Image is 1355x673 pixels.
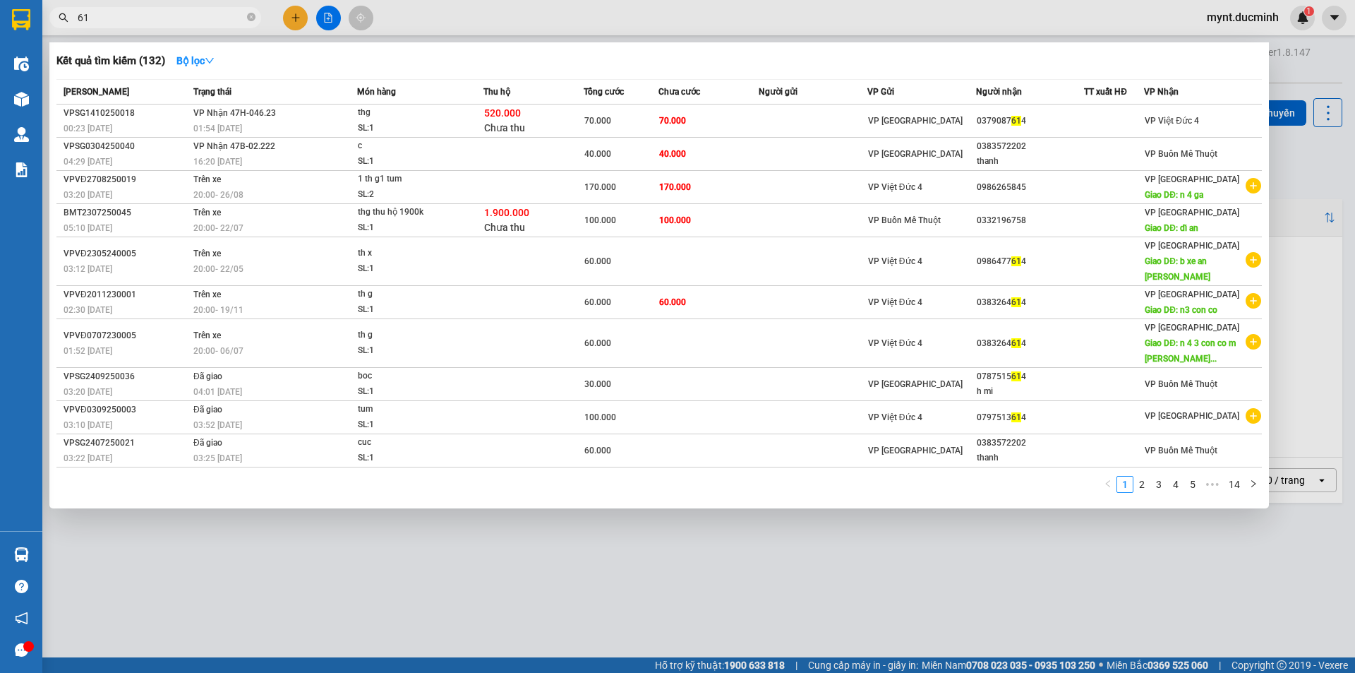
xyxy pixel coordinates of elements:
img: warehouse-icon [14,547,29,562]
span: Giao DĐ: b xe an [PERSON_NAME] [1145,256,1210,282]
span: 02:30 [DATE] [64,305,112,315]
span: 60.000 [584,256,611,266]
span: question-circle [15,580,28,593]
span: Trên xe [193,174,221,184]
img: warehouse-icon [14,56,29,71]
span: 60.000 [584,338,611,348]
span: VP [GEOGRAPHIC_DATA] [868,116,963,126]
span: 20:00 - 19/11 [193,305,243,315]
span: Món hàng [357,87,396,97]
span: 03:20 [DATE] [64,190,112,200]
span: Trên xe [193,208,221,218]
span: 60.000 [584,446,611,455]
span: 60.000 [584,297,611,307]
span: 01:54 [DATE] [193,124,242,133]
span: right [1249,480,1258,488]
span: close-circle [247,13,255,21]
li: 3 [1150,476,1167,493]
span: VP Gửi [867,87,894,97]
div: boc [358,369,464,384]
span: plus-circle [1246,408,1261,424]
span: Trên xe [193,290,221,299]
div: 0383264 4 [977,336,1084,351]
span: Giao DĐ: n3 con co [1145,305,1217,315]
div: 0379087 4 [977,114,1084,129]
div: SL: 1 [358,417,464,433]
div: SL: 1 [358,261,464,277]
span: 04:29 [DATE] [64,157,112,167]
div: VPSG2407250021 [64,436,189,451]
span: VP Việt Đức 4 [868,256,922,266]
div: cuc [358,435,464,451]
div: VPSG1410250018 [64,106,189,121]
span: VP [GEOGRAPHIC_DATA] [1145,174,1239,184]
button: right [1245,476,1262,493]
div: VPVĐ0707230005 [64,328,189,343]
span: 1.900.000 [484,207,529,218]
span: Thu hộ [483,87,510,97]
button: left [1100,476,1116,493]
span: 03:10 [DATE] [64,420,112,430]
div: SL: 1 [358,302,464,318]
a: 4 [1168,477,1184,492]
span: 03:25 [DATE] [193,453,242,463]
span: 61 [1011,297,1021,307]
span: Giao DĐ: n 4 ga [1145,190,1203,200]
div: SL: 1 [358,343,464,359]
span: Chưa thu [484,122,525,133]
span: 61 [1011,371,1021,381]
span: Tổng cước [584,87,624,97]
div: SL: 1 [358,384,464,400]
span: VP Việt Đức 4 [868,338,922,348]
div: thg thu hộ 1900k [358,205,464,220]
span: TT xuất HĐ [1084,87,1127,97]
span: VP Nhận [1144,87,1179,97]
span: VP Buôn Mê Thuột [868,215,941,225]
span: Giao DĐ: dĩ an [1145,223,1198,233]
span: 03:20 [DATE] [64,387,112,397]
img: solution-icon [14,162,29,177]
a: 2 [1134,477,1150,492]
span: VP [GEOGRAPHIC_DATA] [1145,241,1239,251]
span: Chưa cước [658,87,700,97]
span: Đã giao [193,405,222,415]
span: 30.000 [584,379,611,389]
span: plus-circle [1246,178,1261,193]
div: th g [358,328,464,343]
input: Tìm tên, số ĐT hoặc mã đơn [78,10,244,25]
span: 04:01 [DATE] [193,387,242,397]
span: 20:00 - 26/08 [193,190,243,200]
span: 100.000 [584,215,616,225]
span: VP Việt Đức 4 [1145,116,1199,126]
li: 14 [1224,476,1245,493]
img: warehouse-icon [14,92,29,107]
div: 0383264 4 [977,295,1084,310]
span: 05:10 [DATE] [64,223,112,233]
span: Người nhận [976,87,1022,97]
span: VP [GEOGRAPHIC_DATA] [868,446,963,455]
span: 61 [1011,256,1021,266]
span: Đã giao [193,371,222,381]
div: thg [358,105,464,121]
span: Trên xe [193,249,221,258]
span: VP Buôn Mê Thuột [1145,446,1217,455]
div: 0332196758 [977,213,1084,228]
span: VP Việt Đức 4 [868,297,922,307]
span: plus-circle [1246,334,1261,350]
li: 1 [1116,476,1133,493]
a: 5 [1185,477,1200,492]
span: down [205,56,215,66]
span: 03:12 [DATE] [64,264,112,274]
span: 170.000 [584,182,616,192]
span: plus-circle [1246,252,1261,268]
span: VP [GEOGRAPHIC_DATA] [1145,208,1239,218]
li: Previous Page [1100,476,1116,493]
span: 61 [1011,338,1021,348]
div: VPVĐ2708250019 [64,172,189,187]
div: SL: 2 [358,187,464,203]
div: h mi [977,384,1084,399]
span: ••• [1201,476,1224,493]
strong: Bộ lọc [176,55,215,66]
span: 100.000 [659,215,691,225]
span: VP [GEOGRAPHIC_DATA] [868,149,963,159]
